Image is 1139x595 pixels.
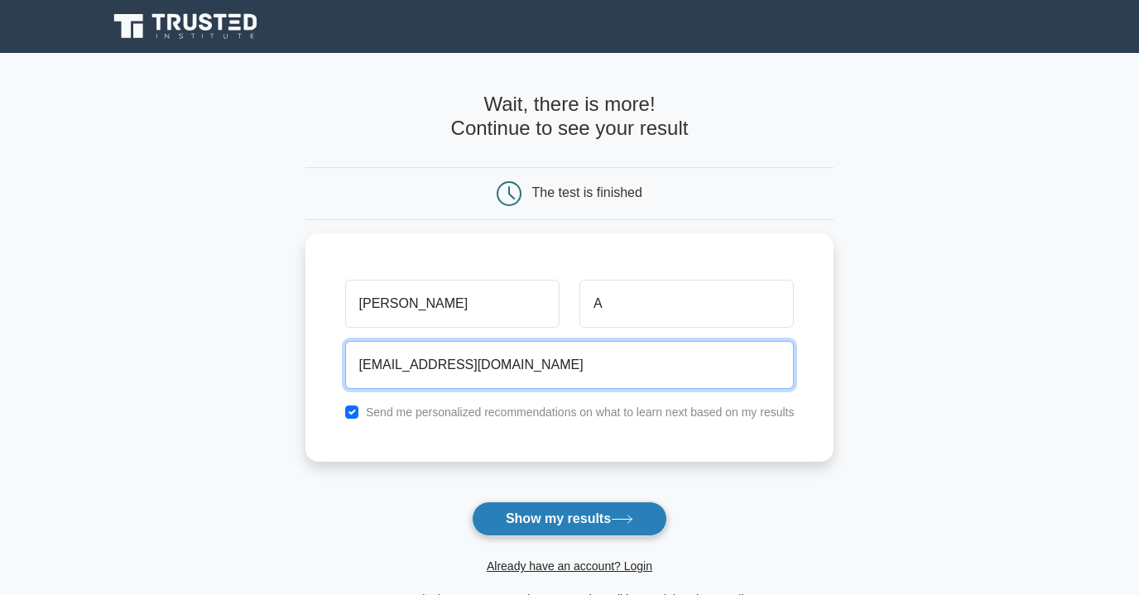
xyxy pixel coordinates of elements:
[472,501,667,536] button: Show my results
[487,559,652,573] a: Already have an account? Login
[305,93,834,141] h4: Wait, there is more! Continue to see your result
[345,341,795,389] input: Email
[579,280,794,328] input: Last name
[366,405,795,419] label: Send me personalized recommendations on what to learn next based on my results
[532,185,642,199] div: The test is finished
[345,280,560,328] input: First name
